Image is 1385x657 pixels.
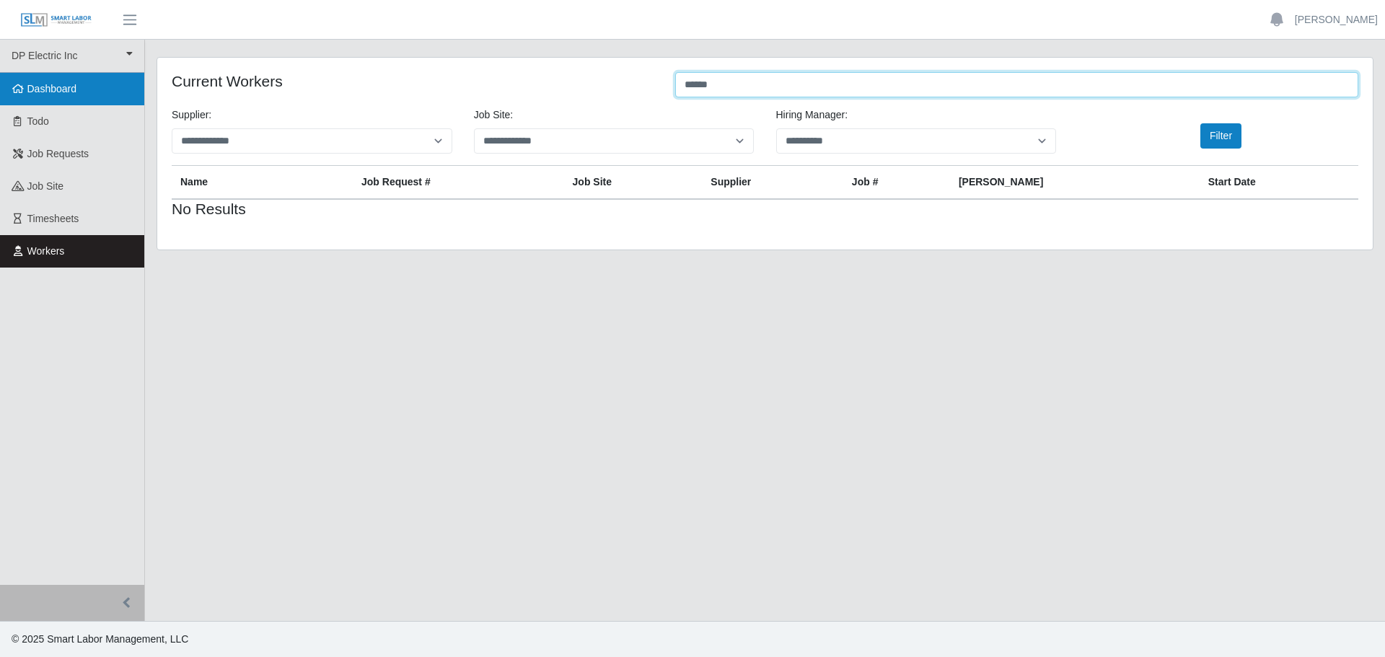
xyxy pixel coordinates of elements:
[702,166,843,200] th: Supplier
[1295,12,1378,27] a: [PERSON_NAME]
[27,83,77,94] span: Dashboard
[12,633,188,645] span: © 2025 Smart Labor Management, LLC
[1200,166,1358,200] th: Start Date
[474,107,513,123] label: job site:
[950,166,1200,200] th: [PERSON_NAME]
[27,245,65,257] span: Workers
[27,115,49,127] span: Todo
[172,166,353,200] th: Name
[564,166,703,200] th: job site
[172,72,654,90] h4: Current Workers
[27,213,79,224] span: Timesheets
[1200,123,1241,149] button: Filter
[27,148,89,159] span: Job Requests
[172,107,211,123] label: Supplier:
[172,200,353,218] h4: No Results
[776,107,848,123] label: Hiring Manager:
[20,12,92,28] img: SLM Logo
[27,180,64,192] span: job site
[843,166,950,200] th: Job #
[353,166,564,200] th: Job Request #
